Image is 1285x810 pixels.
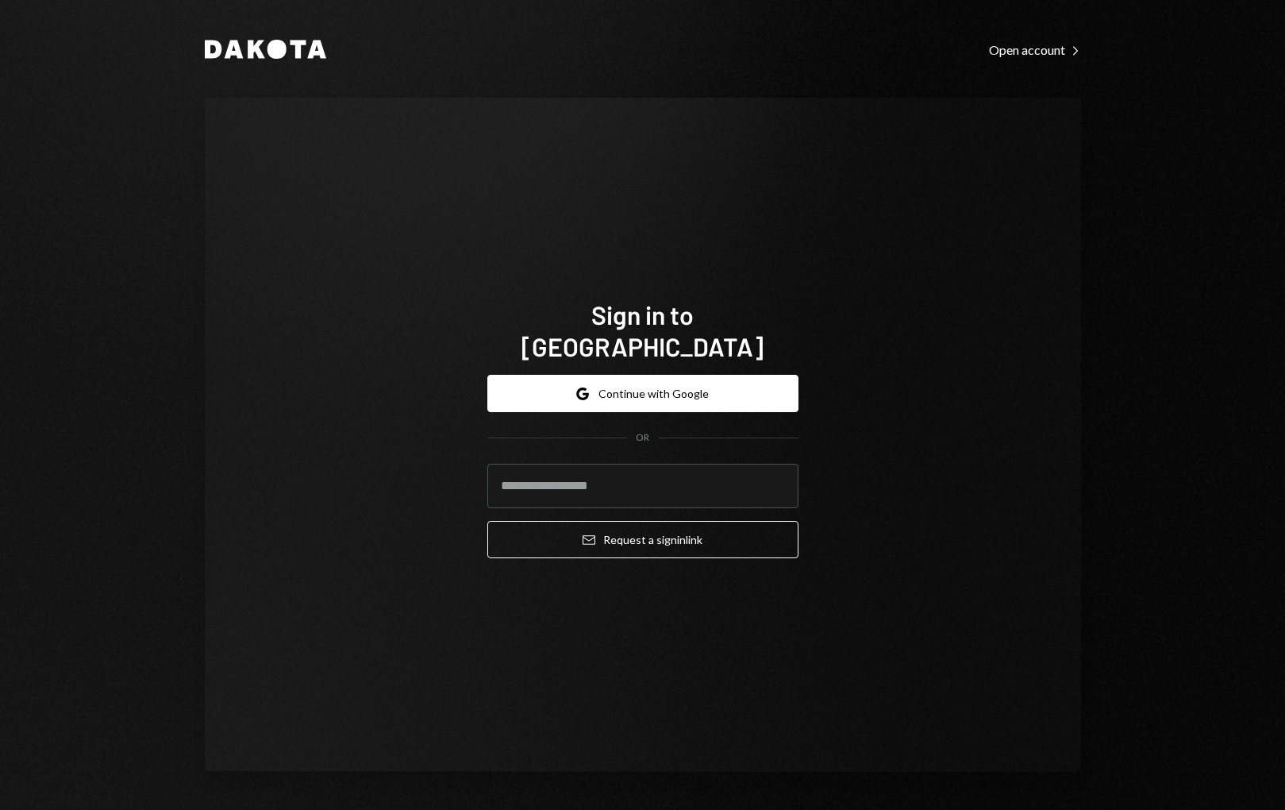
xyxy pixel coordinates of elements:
[989,42,1081,58] div: Open account
[487,299,798,362] h1: Sign in to [GEOGRAPHIC_DATA]
[487,521,798,558] button: Request a signinlink
[636,431,649,445] div: OR
[487,375,798,412] button: Continue with Google
[989,40,1081,58] a: Open account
